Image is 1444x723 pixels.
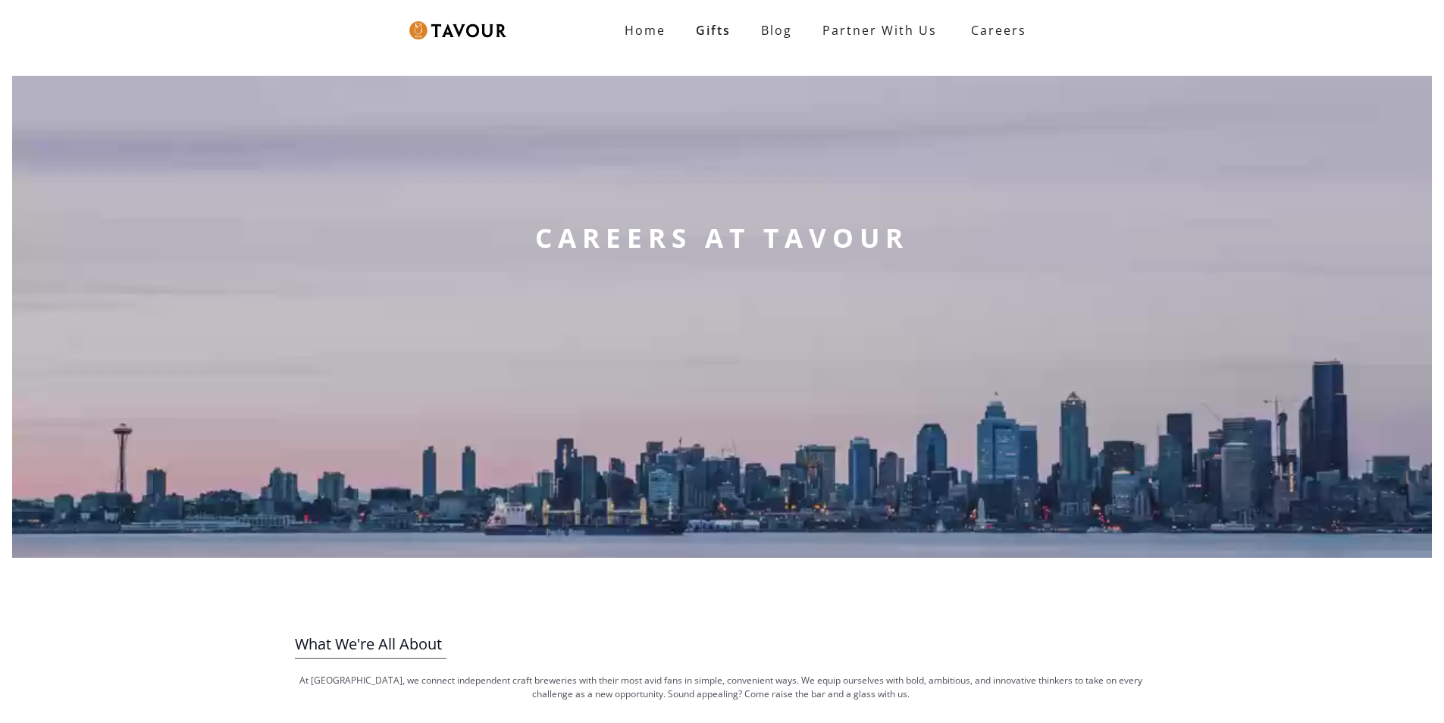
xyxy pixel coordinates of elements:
strong: Home [625,22,666,39]
a: partner with us [807,15,952,45]
a: Blog [746,15,807,45]
strong: Careers [971,15,1026,45]
a: Home [609,15,681,45]
h3: What We're All About [295,631,1148,658]
p: At [GEOGRAPHIC_DATA], we connect independent craft breweries with their most avid fans in simple,... [295,674,1148,701]
strong: CAREERS AT TAVOUR [535,220,909,256]
a: Careers [952,9,1038,52]
a: Gifts [681,15,746,45]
